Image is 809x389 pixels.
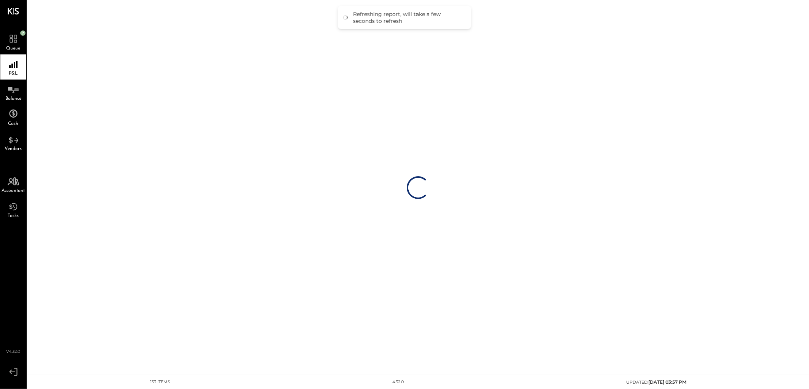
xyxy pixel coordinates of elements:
a: P&L [0,54,26,80]
a: Queue [0,29,26,54]
a: Tasks [0,197,26,222]
span: P&L [9,71,18,76]
span: Queue [6,46,21,51]
div: 133 items [150,379,170,385]
a: Vendors [0,130,26,155]
span: Accountant [2,188,25,193]
span: Tasks [8,214,19,218]
div: UPDATED: [626,379,686,386]
span: Balance [5,96,21,101]
a: Accountant [0,172,26,197]
span: [DATE] 03:57 PM [648,379,686,385]
div: Refreshing report, will take a few seconds to refresh [353,11,464,24]
span: Vendors [5,147,22,151]
a: Cash [0,105,26,130]
div: 4.32.0 [393,379,404,385]
span: Cash [8,121,19,126]
a: Balance [0,80,26,105]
